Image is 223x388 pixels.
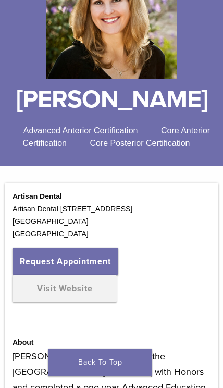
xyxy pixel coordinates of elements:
[13,338,33,346] strong: About
[90,139,190,147] span: Core Posterior Certification
[13,215,210,240] div: [GEOGRAPHIC_DATA] [GEOGRAPHIC_DATA]
[48,349,152,376] a: Back To Top
[13,248,118,275] button: Request Appointment
[13,275,117,302] a: Visit Website
[13,203,210,215] div: Artisan Dental [STREET_ADDRESS]
[23,126,138,135] span: Advanced Anterior Certification
[13,192,62,201] strong: Artisan Dental
[5,87,218,112] h1: [PERSON_NAME]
